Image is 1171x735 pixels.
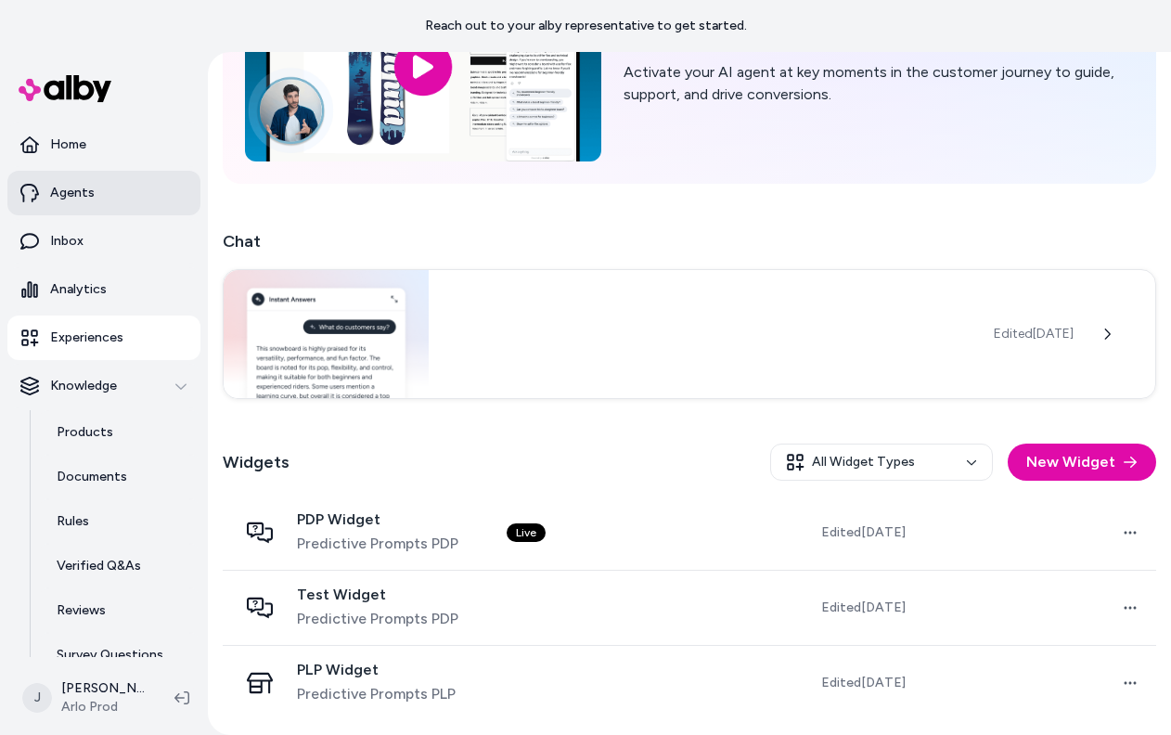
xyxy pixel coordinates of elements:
[50,377,117,395] p: Knowledge
[994,325,1074,343] span: Edited [DATE]
[7,316,200,360] a: Experiences
[50,329,123,347] p: Experiences
[7,219,200,264] a: Inbox
[50,184,95,202] p: Agents
[57,468,127,486] p: Documents
[57,423,113,442] p: Products
[297,533,458,555] span: Predictive Prompts PDP
[425,17,747,35] p: Reach out to your alby representative to get started.
[57,512,89,531] p: Rules
[61,698,145,716] span: Arlo Prod
[57,557,141,575] p: Verified Q&As
[38,410,200,455] a: Products
[223,228,1156,254] h2: Chat
[57,646,163,664] p: Survey Questions
[507,523,546,542] div: Live
[297,586,458,604] span: Test Widget
[38,544,200,588] a: Verified Q&As
[821,674,906,692] span: Edited [DATE]
[297,510,458,529] span: PDP Widget
[821,523,906,542] span: Edited [DATE]
[61,679,145,698] p: [PERSON_NAME]
[223,449,290,475] h2: Widgets
[50,232,84,251] p: Inbox
[11,668,160,728] button: J[PERSON_NAME]Arlo Prod
[297,661,456,679] span: PLP Widget
[57,601,106,620] p: Reviews
[22,683,52,713] span: J
[38,633,200,677] a: Survey Questions
[224,270,429,398] img: Chat widget
[19,75,111,102] img: alby Logo
[297,683,456,705] span: Predictive Prompts PLP
[50,280,107,299] p: Analytics
[7,122,200,167] a: Home
[38,499,200,544] a: Rules
[297,608,458,630] span: Predictive Prompts PDP
[7,364,200,408] button: Knowledge
[38,455,200,499] a: Documents
[770,444,993,481] button: All Widget Types
[7,267,200,312] a: Analytics
[7,171,200,215] a: Agents
[38,588,200,633] a: Reviews
[50,135,86,154] p: Home
[1008,444,1156,481] button: New Widget
[223,269,1156,399] a: Chat widgetEdited[DATE]
[624,61,1134,106] p: Activate your AI agent at key moments in the customer journey to guide, support, and drive conver...
[821,599,906,617] span: Edited [DATE]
